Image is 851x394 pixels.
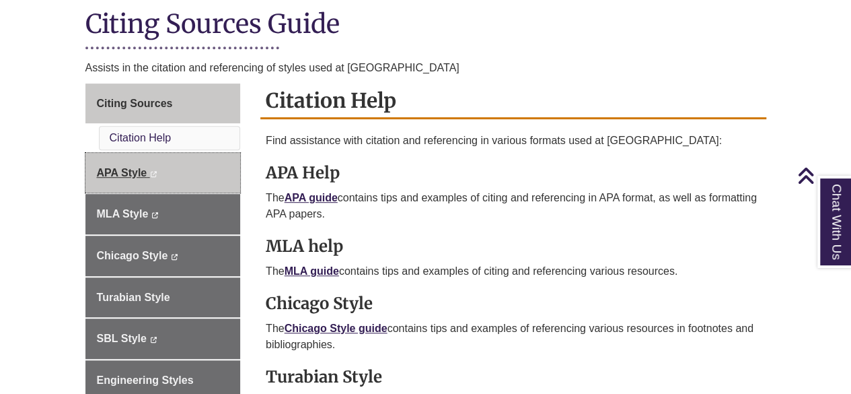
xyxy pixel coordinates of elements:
[85,62,459,73] span: Assists in the citation and referencing of styles used at [GEOGRAPHIC_DATA]
[171,254,178,260] i: This link opens in a new window
[97,98,173,109] span: Citing Sources
[266,133,761,149] p: Find assistance with citation and referencing in various formats used at [GEOGRAPHIC_DATA]:
[266,366,382,387] strong: Turabian Style
[85,194,241,234] a: MLA Style
[266,190,761,222] p: The contains tips and examples of citing and referencing in APA format, as well as formatting APA...
[97,374,194,386] span: Engineering Styles
[85,7,766,43] h1: Citing Sources Guide
[85,84,241,124] a: Citing Sources
[110,132,172,143] a: Citation Help
[85,319,241,359] a: SBL Style
[266,321,761,353] p: The contains tips and examples of referencing various resources in footnotes and bibliographies.
[97,250,168,261] span: Chicago Style
[85,236,241,276] a: Chicago Style
[266,293,373,314] strong: Chicago Style
[97,292,170,303] span: Turabian Style
[97,167,147,178] span: APA Style
[797,166,848,185] a: Back to Top
[85,277,241,318] a: Turabian Style
[285,192,338,203] a: APA guide
[149,337,157,343] i: This link opens in a new window
[266,236,343,257] strong: MLA help
[85,153,241,193] a: APA Style
[266,162,340,183] strong: APA Help
[266,263,761,280] p: The contains tips and examples of citing and referencing various resources.
[285,265,339,277] a: MLA guide
[260,84,766,119] h2: Citation Help
[285,323,387,334] a: Chicago Style guide
[97,208,149,220] span: MLA Style
[97,333,147,344] span: SBL Style
[150,171,157,177] i: This link opens in a new window
[151,212,159,218] i: This link opens in a new window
